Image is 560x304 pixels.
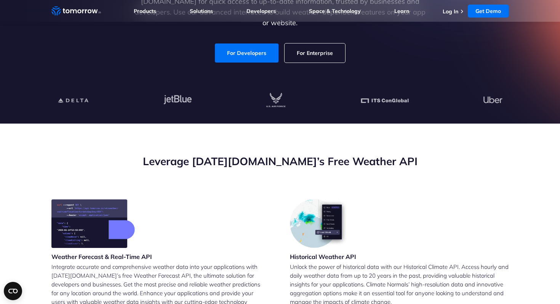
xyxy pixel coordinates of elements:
h2: Leverage [DATE][DOMAIN_NAME]’s Free Weather API [51,154,509,169]
a: Learn [394,8,409,14]
h3: Historical Weather API [290,253,356,261]
a: For Enterprise [285,43,345,63]
a: Developers [246,8,276,14]
a: Get Demo [468,5,509,18]
a: Solutions [190,8,213,14]
a: Log In [443,8,458,15]
a: Home link [51,5,101,17]
h3: Weather Forecast & Real-Time API [51,253,152,261]
a: For Developers [215,43,278,63]
a: Space & Technology [309,8,361,14]
a: Products [134,8,156,14]
button: Open CMP widget [4,282,22,300]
